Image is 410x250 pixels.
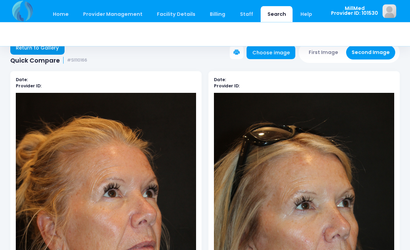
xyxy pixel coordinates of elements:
a: Help [294,6,319,22]
span: MillMed Provider ID: 101530 [331,6,378,16]
a: Provider Management [76,6,149,22]
a: Search [261,6,293,22]
img: image [383,4,396,18]
a: Facility Details [150,6,202,22]
b: Date: [214,77,226,83]
b: Date: [16,77,28,83]
small: #SI110166 [67,58,87,63]
span: Quick Compare [10,57,60,64]
a: Billing [203,6,232,22]
a: Staff [233,6,260,22]
b: Provider ID: [16,83,42,89]
a: Home [46,6,75,22]
button: First Image [303,46,344,60]
a: Return to Gallery [10,41,65,55]
b: Provider ID: [214,83,240,89]
a: Choose image [247,46,295,59]
button: Second Image [346,46,396,60]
